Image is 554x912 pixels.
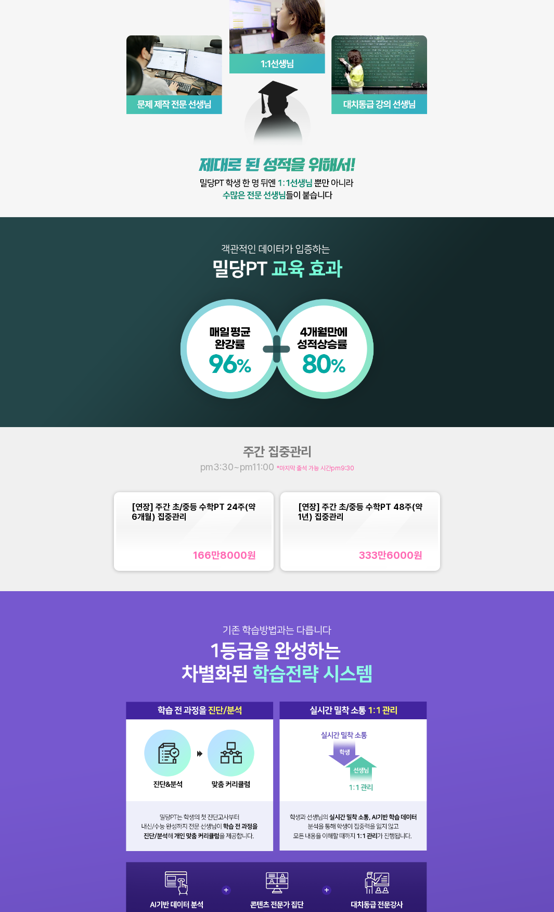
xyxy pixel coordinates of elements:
[193,549,256,561] div: 166만8000 원
[243,444,312,459] span: 주간 집중관리
[132,502,255,522] span: [연장] 주간 초/중등 수학PT 24주(약 6개월) 집중관리
[359,549,422,561] div: 333만6000 원
[200,461,277,472] span: pm3:30~pm11:00
[298,502,422,522] span: [연장] 주간 초/중등 수학PT 48주(약 1년) 집중관리
[277,465,354,472] span: *마지막 출석 가능 시간 pm9:30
